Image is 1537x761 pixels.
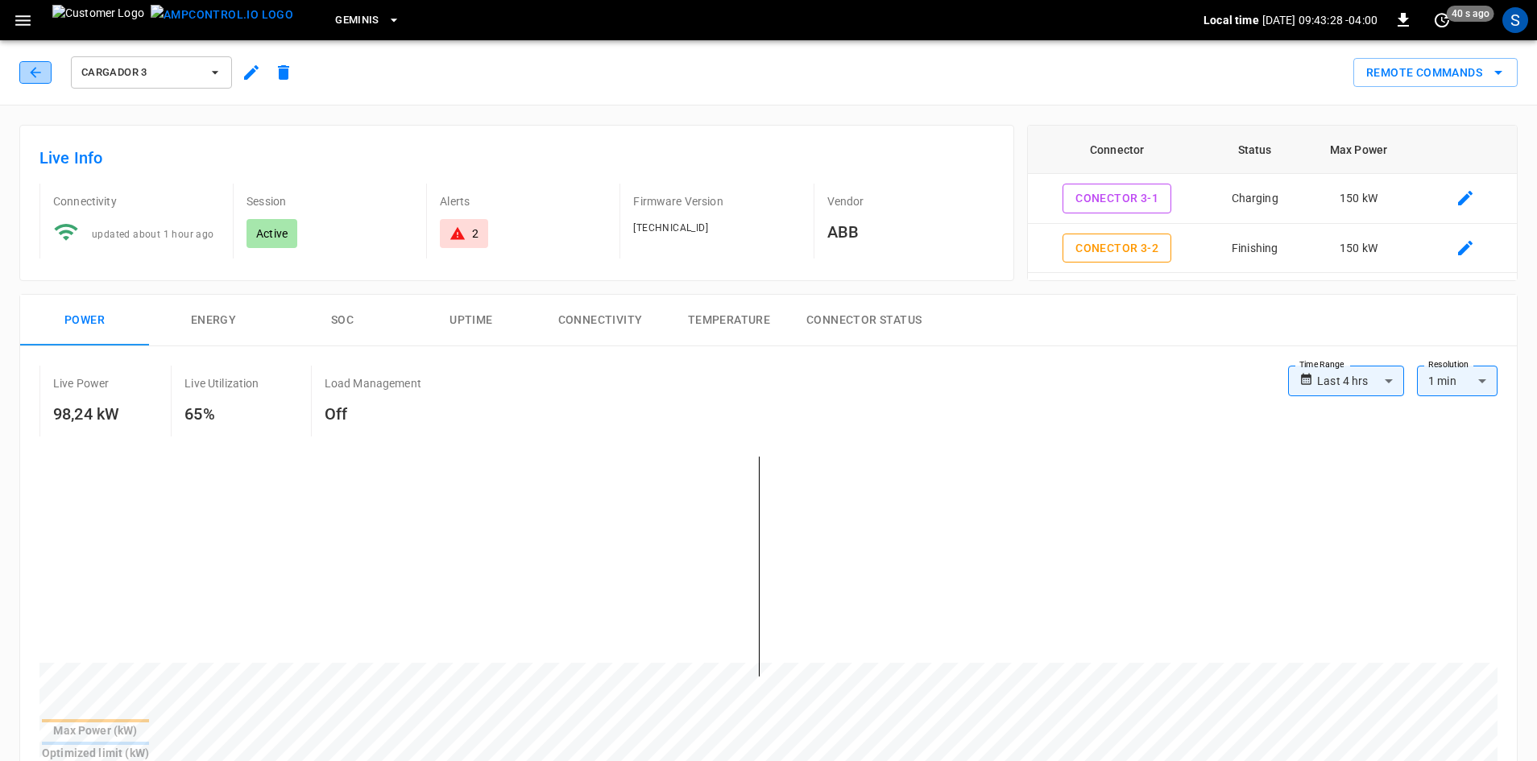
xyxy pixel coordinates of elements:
[39,145,994,171] h6: Live Info
[278,295,407,346] button: SOC
[81,64,201,82] span: Cargador 3
[256,225,288,242] p: Active
[407,295,536,346] button: Uptime
[1417,366,1498,396] div: 1 min
[1303,273,1415,323] td: 150 kW
[1303,126,1415,174] th: Max Power
[246,193,413,209] p: Session
[1502,7,1528,33] div: profile-icon
[827,219,994,245] h6: ABB
[184,375,259,391] p: Live Utilization
[184,401,259,427] h6: 65%
[1353,58,1518,88] div: remote commands options
[329,5,407,36] button: Geminis
[151,5,293,25] img: ampcontrol.io logo
[440,193,607,209] p: Alerts
[1303,224,1415,274] td: 150 kW
[827,193,994,209] p: Vendor
[53,401,119,427] h6: 98,24 kW
[1207,224,1303,274] td: Finishing
[1207,174,1303,224] td: Charging
[1063,234,1171,263] button: Conector 3-2
[633,193,800,209] p: Firmware Version
[20,295,149,346] button: Power
[53,193,220,209] p: Connectivity
[472,225,478,242] div: 2
[1447,6,1494,22] span: 40 s ago
[1428,358,1469,371] label: Resolution
[325,401,421,427] h6: Off
[149,295,278,346] button: Energy
[71,56,232,89] button: Cargador 3
[1028,126,1517,372] table: connector table
[793,295,934,346] button: Connector Status
[1063,184,1171,213] button: Conector 3-1
[1317,366,1404,396] div: Last 4 hrs
[1028,126,1207,174] th: Connector
[665,295,793,346] button: Temperature
[335,11,379,30] span: Geminis
[1353,58,1518,88] button: Remote Commands
[1262,12,1377,28] p: [DATE] 09:43:28 -04:00
[1203,12,1259,28] p: Local time
[633,222,708,234] span: [TECHNICAL_ID]
[1207,126,1303,174] th: Status
[1429,7,1455,33] button: set refresh interval
[536,295,665,346] button: Connectivity
[52,5,144,35] img: Customer Logo
[325,375,421,391] p: Load Management
[1207,273,1303,323] td: Available
[53,375,110,391] p: Live Power
[1299,358,1344,371] label: Time Range
[1303,174,1415,224] td: 150 kW
[92,229,214,240] span: updated about 1 hour ago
